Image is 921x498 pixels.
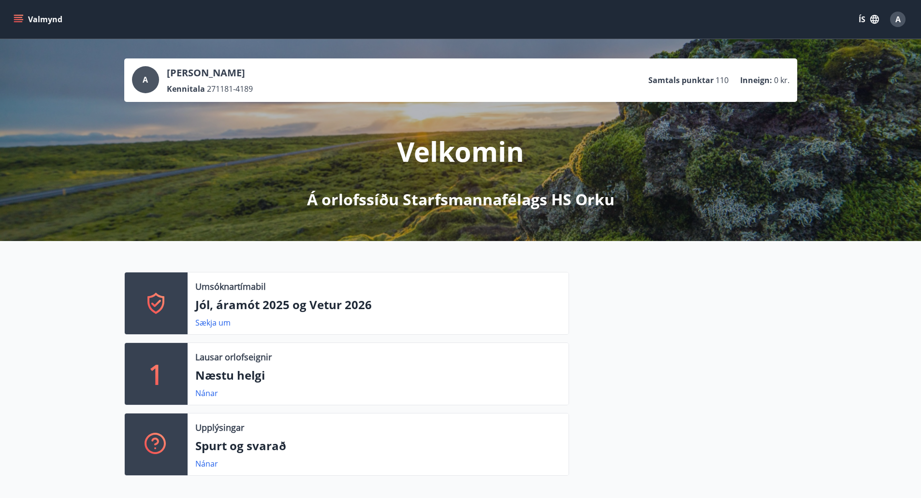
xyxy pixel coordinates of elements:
[207,84,253,94] span: 271181-4189
[167,66,253,80] p: [PERSON_NAME]
[195,438,561,454] p: Spurt og svarað
[195,280,266,293] p: Umsóknartímabil
[195,421,244,434] p: Upplýsingar
[716,75,729,85] span: 110
[886,8,909,31] button: A
[895,14,901,25] span: A
[195,388,218,398] a: Nánar
[774,75,789,85] span: 0 kr.
[853,11,884,28] button: ÍS
[195,317,231,328] a: Sækja um
[148,356,164,392] p: 1
[740,75,772,85] p: Inneign :
[397,133,524,170] p: Velkomin
[167,84,205,94] p: Kennitala
[195,297,561,313] p: Jól, áramót 2025 og Vetur 2026
[195,351,272,363] p: Lausar orlofseignir
[648,75,714,85] p: Samtals punktar
[195,458,218,469] a: Nánar
[195,367,561,384] p: Næstu helgi
[143,74,148,85] span: A
[307,189,614,210] p: Á orlofssíðu Starfsmannafélags HS Orku
[12,11,66,28] button: menu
